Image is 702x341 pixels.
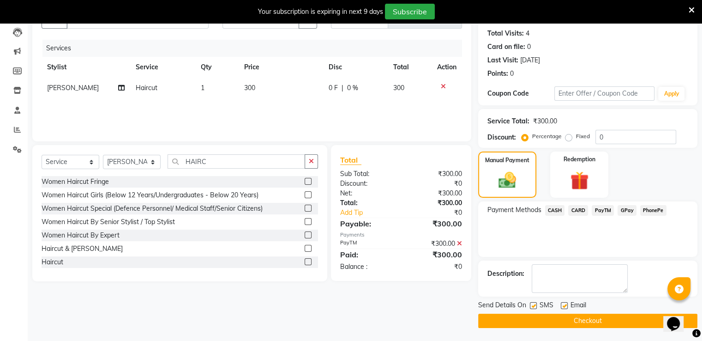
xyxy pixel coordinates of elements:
span: Email [570,300,586,312]
th: Total [388,57,432,78]
div: Discount: [487,133,516,142]
div: 0 [510,69,514,79]
div: Women Haircut Special (Defence Personnel/ Medical Staff/Senior Citizens) [42,204,263,213]
div: 0 [527,42,531,52]
span: | [342,83,343,93]
div: ₹0 [401,179,469,189]
span: Total [340,155,361,165]
span: PayTM [592,205,614,216]
label: Manual Payment [485,156,529,164]
button: Apply [658,87,684,101]
div: Total Visits: [487,29,524,38]
div: ₹300.00 [401,239,469,249]
div: ₹300.00 [401,169,469,179]
div: ₹300.00 [401,189,469,198]
div: Balance : [333,262,401,272]
div: ₹0 [401,262,469,272]
div: ₹300.00 [401,249,469,260]
span: 300 [244,84,255,92]
button: Checkout [478,314,697,328]
div: [DATE] [520,55,540,65]
span: 1 [201,84,204,92]
div: Paid: [333,249,401,260]
div: Last Visit: [487,55,518,65]
div: Women Haircut Girls (Below 12 Years/Undergraduates - Below 20 Years) [42,190,258,200]
img: _cash.svg [493,170,522,190]
span: 0 % [347,83,358,93]
span: 300 [393,84,404,92]
div: Sub Total: [333,169,401,179]
span: Payment Methods [487,205,541,215]
th: Stylist [42,57,130,78]
div: Your subscription is expiring in next 9 days [258,7,383,17]
div: Payments [340,231,462,239]
span: 0 F [329,83,338,93]
th: Price [239,57,323,78]
div: Discount: [333,179,401,189]
div: Haircut & [PERSON_NAME] [42,244,123,254]
div: ₹300.00 [533,116,557,126]
th: Action [432,57,462,78]
div: 4 [526,29,529,38]
iframe: chat widget [663,304,693,332]
input: Search or Scan [168,154,305,169]
div: Haircut [42,257,63,267]
label: Percentage [532,132,562,140]
div: PayTM [333,239,401,249]
span: CASH [545,205,565,216]
span: GPay [618,205,636,216]
span: SMS [540,300,553,312]
div: Services [42,40,469,57]
div: Card on file: [487,42,525,52]
div: ₹300.00 [401,198,469,208]
button: Subscribe [385,4,435,19]
a: Add Tip [333,208,412,218]
div: Net: [333,189,401,198]
span: Send Details On [478,300,526,312]
span: Haircut [136,84,157,92]
th: Disc [323,57,388,78]
div: Total: [333,198,401,208]
div: ₹300.00 [401,218,469,229]
span: CARD [568,205,588,216]
div: Description: [487,269,524,279]
div: Payable: [333,218,401,229]
label: Fixed [576,132,590,140]
span: PhonePe [640,205,666,216]
div: Coupon Code [487,89,554,98]
div: ₹0 [412,208,468,218]
div: Women Haircut By Expert [42,231,120,240]
div: Women Haircut Fringe [42,177,109,187]
label: Redemption [564,155,595,164]
img: _gift.svg [564,169,594,192]
div: Women Haircut By Senior Stylist / Top Stylist [42,217,175,227]
div: Service Total: [487,116,529,126]
th: Qty [195,57,239,78]
th: Service [130,57,195,78]
input: Enter Offer / Coupon Code [554,86,655,101]
span: [PERSON_NAME] [47,84,99,92]
div: Points: [487,69,508,79]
